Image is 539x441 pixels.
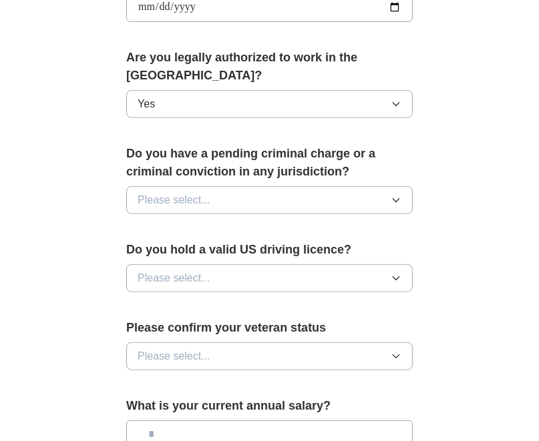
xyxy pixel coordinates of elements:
[138,192,210,208] span: Please select...
[126,342,413,370] button: Please select...
[126,90,413,118] button: Yes
[138,96,155,112] span: Yes
[126,319,413,337] label: Please confirm your veteran status
[138,348,210,364] span: Please select...
[126,264,413,292] button: Please select...
[126,186,413,214] button: Please select...
[126,145,413,181] label: Do you have a pending criminal charge or a criminal conviction in any jurisdiction?
[126,241,413,259] label: Do you hold a valid US driving licence?
[126,397,413,415] label: What is your current annual salary?
[126,49,413,85] label: Are you legally authorized to work in the [GEOGRAPHIC_DATA]?
[138,270,210,286] span: Please select...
